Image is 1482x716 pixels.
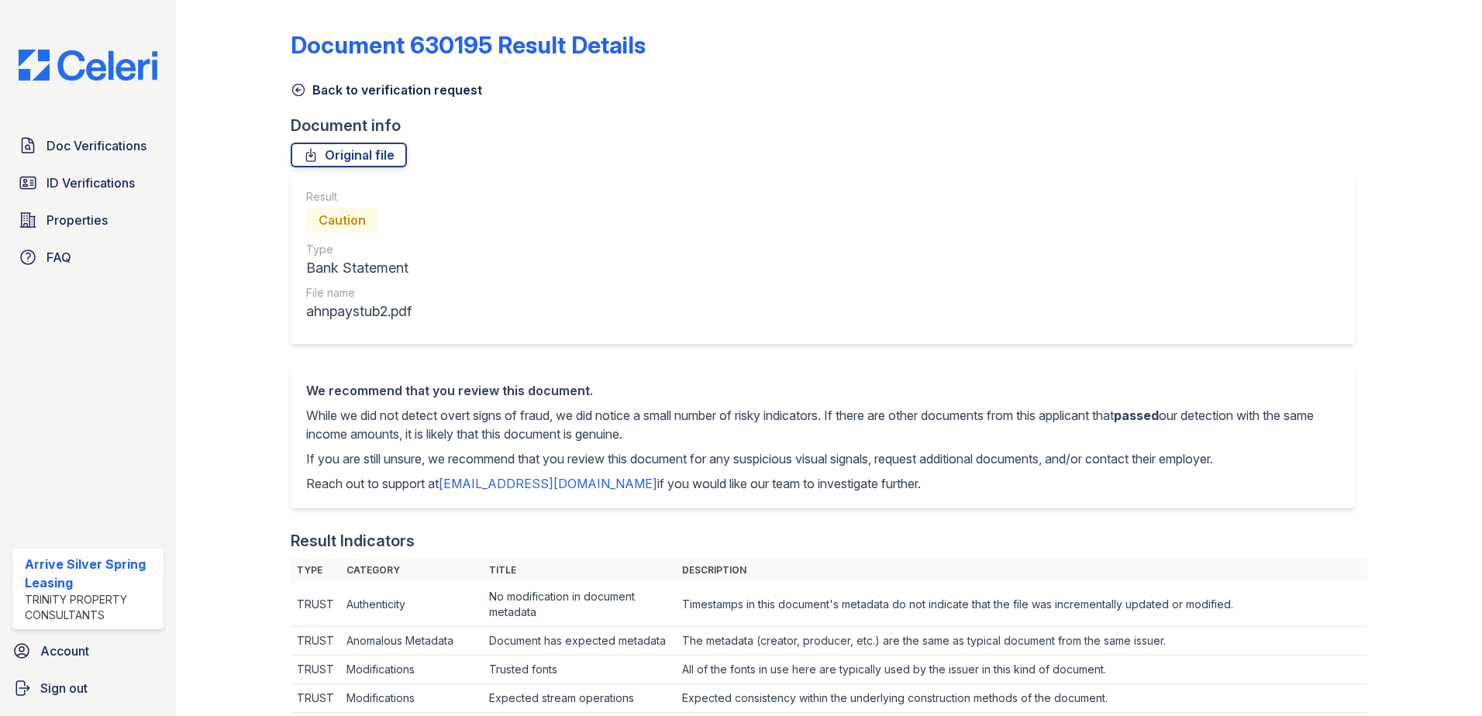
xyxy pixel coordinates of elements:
td: Trusted fonts [483,656,677,684]
td: TRUST [291,583,340,627]
a: Account [6,635,170,666]
div: We recommend that you review this document. [306,381,1339,400]
th: Category [340,558,482,583]
td: TRUST [291,656,340,684]
th: Title [483,558,677,583]
a: [EMAIL_ADDRESS][DOMAIN_NAME] [439,476,657,491]
p: Reach out to support at if you would like our team to investigate further. [306,474,1339,493]
td: No modification in document metadata [483,583,677,627]
a: FAQ [12,242,164,273]
div: File name [306,285,412,301]
p: If you are still unsure, we recommend that you review this document for any suspicious visual sig... [306,449,1339,468]
td: All of the fonts in use here are typically used by the issuer in this kind of document. [676,656,1367,684]
th: Type [291,558,340,583]
span: Account [40,642,89,660]
span: ID Verifications [47,174,135,192]
span: FAQ [47,248,71,267]
span: Doc Verifications [47,136,146,155]
div: Caution [306,208,378,232]
th: Description [676,558,1367,583]
a: Properties [12,205,164,236]
div: Type [306,242,412,257]
p: While we did not detect overt signs of fraud, we did notice a small number of risky indicators. I... [306,406,1339,443]
td: Authenticity [340,583,482,627]
td: TRUST [291,684,340,713]
td: Expected stream operations [483,684,677,713]
a: Doc Verifications [12,130,164,161]
td: TRUST [291,627,340,656]
a: ID Verifications [12,167,164,198]
a: Sign out [6,673,170,704]
div: Result [306,189,412,205]
div: Trinity Property Consultants [25,592,157,623]
td: Modifications [340,684,482,713]
div: Arrive Silver Spring Leasing [25,555,157,592]
td: Timestamps in this document's metadata do not indicate that the file was incrementally updated or... [676,583,1367,627]
div: ahnpaystub2.pdf [306,301,412,322]
div: Result Indicators [291,530,415,552]
span: Properties [47,211,108,229]
td: The metadata (creator, producer, etc.) are the same as typical document from the same issuer. [676,627,1367,656]
span: Sign out [40,679,88,697]
td: Document has expected metadata [483,627,677,656]
td: Expected consistency within the underlying construction methods of the document. [676,684,1367,713]
td: Modifications [340,656,482,684]
span: passed [1114,408,1159,423]
img: CE_Logo_Blue-a8612792a0a2168367f1c8372b55b34899dd931a85d93a1a3d3e32e68fde9ad4.png [6,50,170,81]
a: Document 630195 Result Details [291,31,646,59]
a: Back to verification request [291,81,482,99]
a: Original file [291,143,407,167]
td: Anomalous Metadata [340,627,482,656]
div: Bank Statement [306,257,412,279]
div: Document info [291,115,1367,136]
